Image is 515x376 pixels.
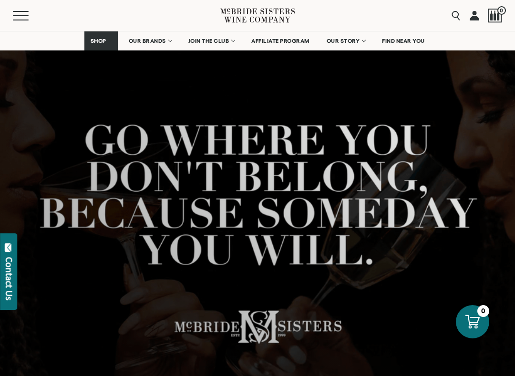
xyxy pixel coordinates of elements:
a: OUR BRANDS [123,31,177,50]
div: 0 [477,305,489,317]
span: JOIN THE CLUB [188,38,229,44]
span: OUR BRANDS [129,38,166,44]
button: Mobile Menu Trigger [13,11,47,20]
span: SHOP [91,38,107,44]
a: OUR STORY [320,31,371,50]
span: OUR STORY [327,38,360,44]
a: AFFILIATE PROGRAM [245,31,316,50]
span: FIND NEAR YOU [382,38,425,44]
a: JOIN THE CLUB [182,31,241,50]
a: FIND NEAR YOU [376,31,431,50]
div: Contact Us [4,257,14,300]
span: 0 [497,6,506,15]
span: AFFILIATE PROGRAM [251,38,309,44]
a: SHOP [84,31,118,50]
